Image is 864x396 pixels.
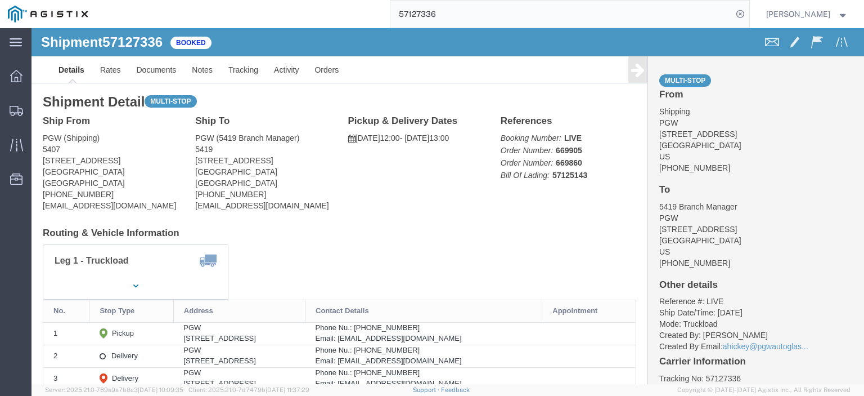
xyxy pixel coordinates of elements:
span: Jesse Jordan [766,8,830,20]
span: [DATE] 10:09:35 [138,386,183,393]
a: Feedback [441,386,470,393]
span: [DATE] 11:37:29 [265,386,309,393]
iframe: FS Legacy Container [31,28,864,384]
img: logo [8,6,88,23]
button: [PERSON_NAME] [766,7,849,21]
span: Server: 2025.21.0-769a9a7b8c3 [45,386,183,393]
span: Client: 2025.21.0-7d7479b [188,386,309,393]
span: Copyright © [DATE]-[DATE] Agistix Inc., All Rights Reserved [677,385,850,395]
input: Search for shipment number, reference number [390,1,732,28]
a: Support [413,386,441,393]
